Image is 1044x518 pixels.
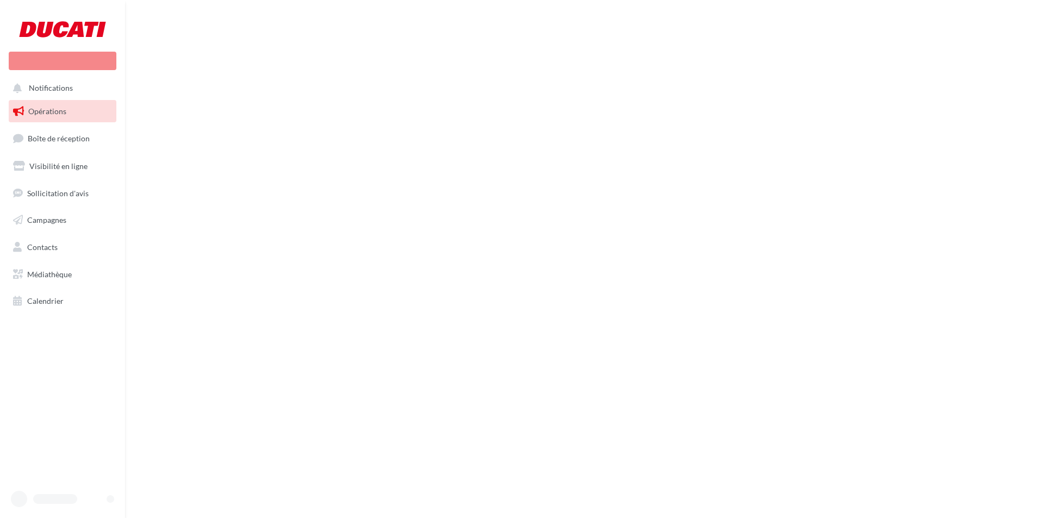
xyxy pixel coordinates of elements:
a: Calendrier [7,290,119,313]
span: Visibilité en ligne [29,161,88,171]
span: Contacts [27,242,58,252]
a: Opérations [7,100,119,123]
a: Visibilité en ligne [7,155,119,178]
span: Campagnes [27,215,66,224]
span: Opérations [28,107,66,116]
span: Sollicitation d'avis [27,188,89,197]
span: Médiathèque [27,270,72,279]
div: Nouvelle campagne [9,52,116,70]
a: Boîte de réception [7,127,119,150]
span: Notifications [29,84,73,93]
a: Contacts [7,236,119,259]
span: Boîte de réception [28,134,90,143]
a: Médiathèque [7,263,119,286]
span: Calendrier [27,296,64,305]
a: Campagnes [7,209,119,232]
a: Sollicitation d'avis [7,182,119,205]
